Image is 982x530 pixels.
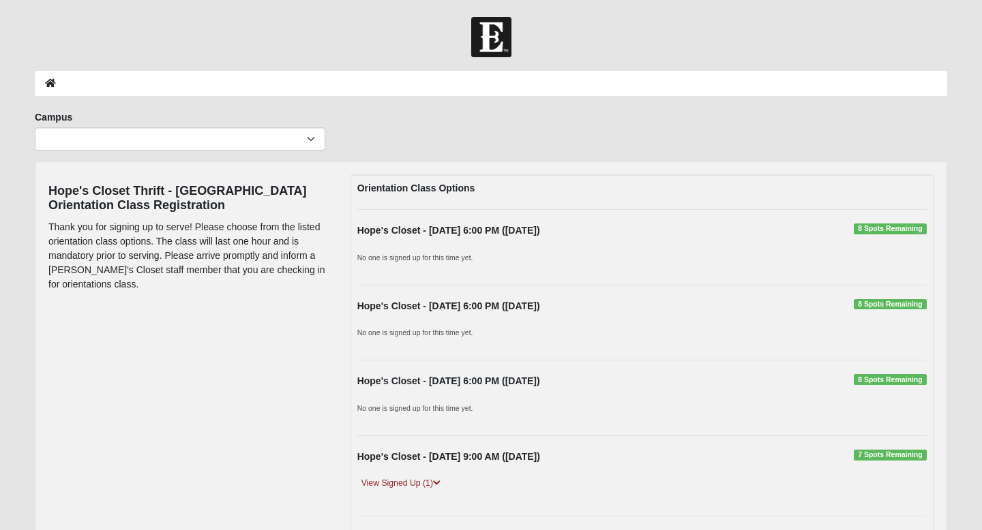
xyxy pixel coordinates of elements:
[357,451,540,462] strong: Hope's Closet - [DATE] 9:00 AM ([DATE])
[357,183,475,193] strong: Orientation Class Options
[357,225,540,236] strong: Hope's Closet - [DATE] 6:00 PM ([DATE])
[357,253,473,262] small: No one is signed up for this time yet.
[48,184,330,213] h4: Hope's Closet Thrift - [GEOGRAPHIC_DATA] Orientation Class Registration
[357,476,445,490] a: View Signed Up (1)
[854,223,927,234] span: 8 Spots Remaining
[35,110,72,124] label: Campus
[357,300,540,311] strong: Hope's Closet - [DATE] 6:00 PM ([DATE])
[854,450,927,461] span: 7 Spots Remaining
[48,220,330,292] p: Thank you for signing up to serve! Please choose from the listed orientation class options. The c...
[854,299,927,310] span: 8 Spots Remaining
[357,328,473,337] small: No one is signed up for this time yet.
[357,404,473,412] small: No one is signed up for this time yet.
[854,374,927,385] span: 8 Spots Remaining
[357,375,540,386] strong: Hope's Closet - [DATE] 6:00 PM ([DATE])
[471,17,511,57] img: Church of Eleven22 Logo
